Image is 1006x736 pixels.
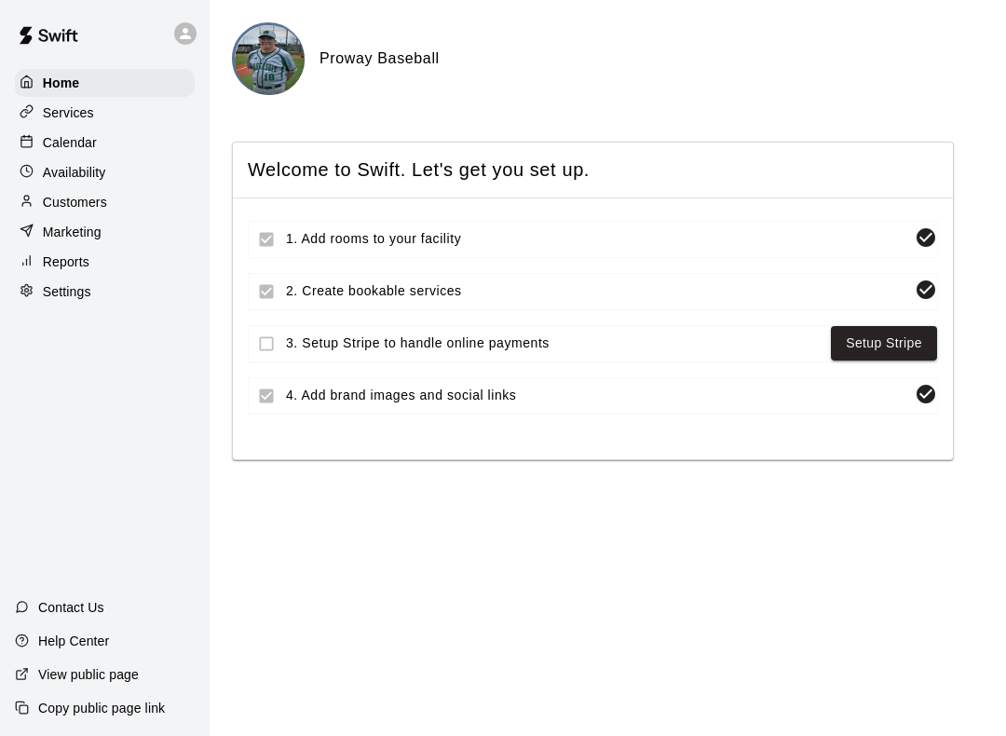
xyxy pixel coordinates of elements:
[286,334,823,353] span: 3. Setup Stripe to handle online payments
[286,281,907,301] span: 2. Create bookable services
[15,129,195,157] a: Calendar
[286,386,907,405] span: 4. Add brand images and social links
[319,47,440,71] h6: Proway Baseball
[38,665,139,684] p: View public page
[15,278,195,306] a: Settings
[43,163,106,182] p: Availability
[43,133,97,152] p: Calendar
[43,103,94,122] p: Services
[15,99,195,127] a: Services
[43,223,102,241] p: Marketing
[831,326,937,361] button: Setup Stripe
[38,699,165,717] p: Copy public page link
[248,157,938,183] span: Welcome to Swift. Let's get you set up.
[43,282,91,301] p: Settings
[846,332,922,355] a: Setup Stripe
[43,193,107,211] p: Customers
[286,229,907,249] span: 1. Add rooms to your facility
[43,252,89,271] p: Reports
[15,158,195,186] a: Availability
[15,188,195,216] a: Customers
[38,598,104,617] p: Contact Us
[15,218,195,246] a: Marketing
[43,74,80,92] p: Home
[15,248,195,276] a: Reports
[235,25,305,95] img: Proway Baseball logo
[38,632,109,650] p: Help Center
[15,69,195,97] a: Home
